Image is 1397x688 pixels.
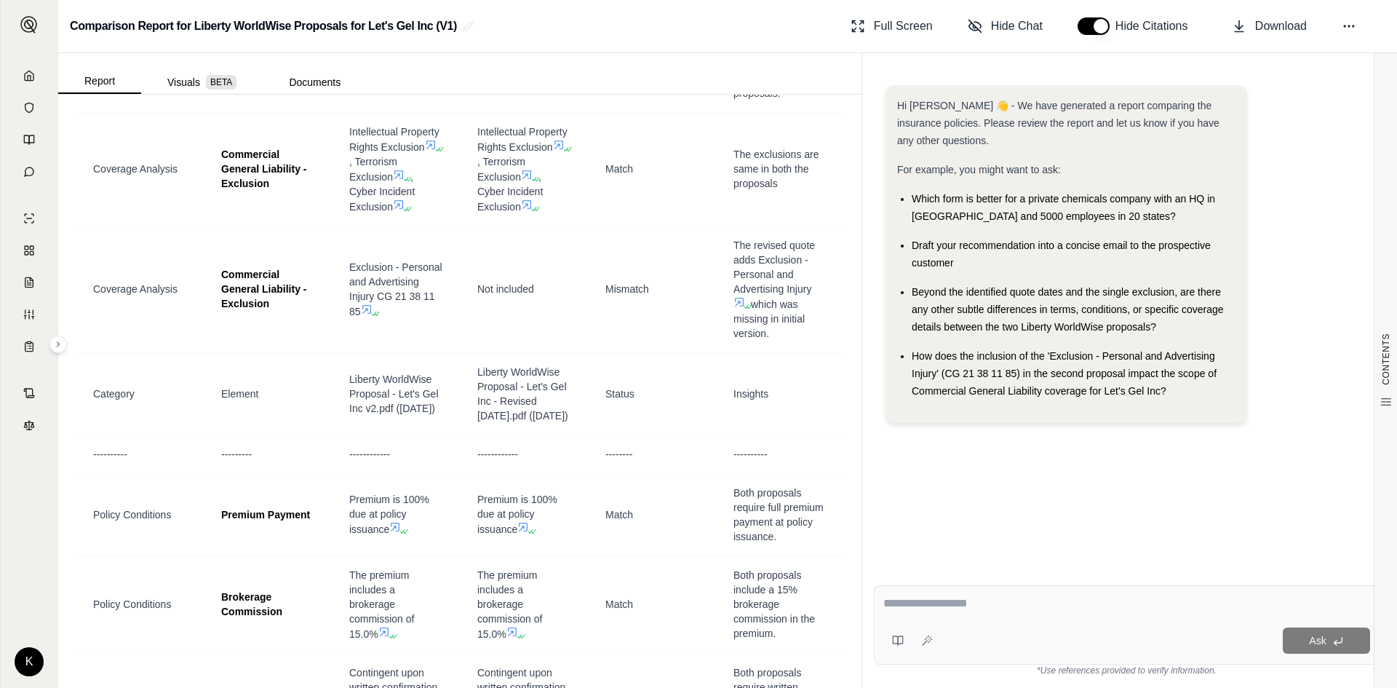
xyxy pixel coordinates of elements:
[605,163,633,175] span: Match
[93,448,127,460] span: ----------
[733,448,768,460] span: ----------
[477,448,518,460] span: ------------
[349,494,429,535] span: Premium is 100% due at policy issuance
[221,448,252,460] span: ---------
[349,171,415,213] span: , Cyber Incident Exclusion
[733,388,768,400] span: Insights
[141,71,263,94] button: Visuals
[349,373,439,414] span: Liberty WorldWise Proposal - Let's Gel Inc v2.pdf ([DATE])
[845,12,939,41] button: Full Screen
[9,379,49,408] a: Contract Analysis
[93,163,178,175] span: Coverage Analysis
[9,300,49,329] a: Custom Report
[1309,635,1326,647] span: Ask
[1226,12,1313,41] button: Download
[15,10,44,39] button: Expand sidebar
[70,13,457,39] h2: Comparison Report for Liberty WorldWise Proposals for Let's Gel Inc (V1)
[221,591,282,617] span: Brokerage Commission
[477,283,534,295] span: Not included
[20,16,38,33] img: Expand sidebar
[605,598,633,610] span: Match
[9,236,49,265] a: Policy Comparisons
[477,171,543,213] span: , Cyber Incident Exclusion
[93,388,135,400] span: Category
[9,332,49,361] a: Coverage Table
[221,509,310,521] span: Premium Payment
[912,286,1224,333] span: Beyond the identified quote dates and the single exclusion, are there any other subtle difference...
[605,283,649,295] span: Mismatch
[1115,17,1197,35] span: Hide Citations
[349,126,439,153] span: Intellectual Property Rights Exclusion
[477,156,525,183] span: , Terrorism Exclusion
[15,647,44,676] div: K
[1255,17,1307,35] span: Download
[349,448,390,460] span: ------------
[733,569,815,639] span: Both proposals include a 15% brokerage commission in the premium.
[477,126,568,153] span: Intellectual Property Rights Exclusion
[9,125,49,154] a: Prompt Library
[221,388,258,400] span: Element
[733,487,824,542] span: Both proposals require full premium payment at policy issuance.
[93,509,171,521] span: Policy Conditions
[912,240,1211,269] span: Draft your recommendation into a concise email to the prospective customer
[221,149,306,189] span: Commercial General Liability - Exclusion
[874,17,933,35] span: Full Screen
[605,388,634,400] span: Status
[897,164,1061,175] span: For example, you might want to ask:
[962,12,1048,41] button: Hide Chat
[349,569,414,640] span: The premium includes a brokerage commission of 15.0%
[912,350,1217,397] span: How does the inclusion of the 'Exclusion - Personal and Advertising Injury' (CG 21 38 11 85) in t...
[733,149,819,189] span: The exclusions are same in both the proposals
[349,261,442,317] span: Exclusion - Personal and Advertising Injury CG 21 38 11 85
[477,569,542,640] span: The premium includes a brokerage commission of 15.0%
[1283,628,1370,654] button: Ask
[897,100,1219,146] span: Hi [PERSON_NAME] 👋 - We have generated a report comparing the insurance policies. Please review t...
[912,193,1215,222] span: Which form is better for a private chemicals company with an HQ in [GEOGRAPHIC_DATA] and 5000 emp...
[477,494,557,535] span: Premium is 100% due at policy issuance
[991,17,1043,35] span: Hide Chat
[9,268,49,297] a: Claim Coverage
[605,509,633,521] span: Match
[93,598,171,610] span: Policy Conditions
[58,69,141,94] button: Report
[263,71,367,94] button: Documents
[9,411,49,440] a: Legal Search Engine
[477,366,568,422] span: Liberty WorldWise Proposal - Let's Gel Inc - Revised [DATE].pdf ([DATE])
[9,204,49,233] a: Single Policy
[49,336,67,353] button: Expand sidebar
[874,665,1380,676] div: *Use references provided to verify information.
[9,93,49,122] a: Documents Vault
[733,298,805,339] span: which was missing in initial version.
[221,269,306,309] span: Commercial General Liability - Exclusion
[1380,333,1392,385] span: CONTENTS
[733,240,815,295] span: The revised quote adds Exclusion - Personal and Advertising Injury
[9,61,49,90] a: Home
[93,283,178,295] span: Coverage Analysis
[605,448,632,460] span: --------
[206,75,236,90] span: BETA
[349,156,397,183] span: , Terrorism Exclusion
[9,157,49,186] a: Chat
